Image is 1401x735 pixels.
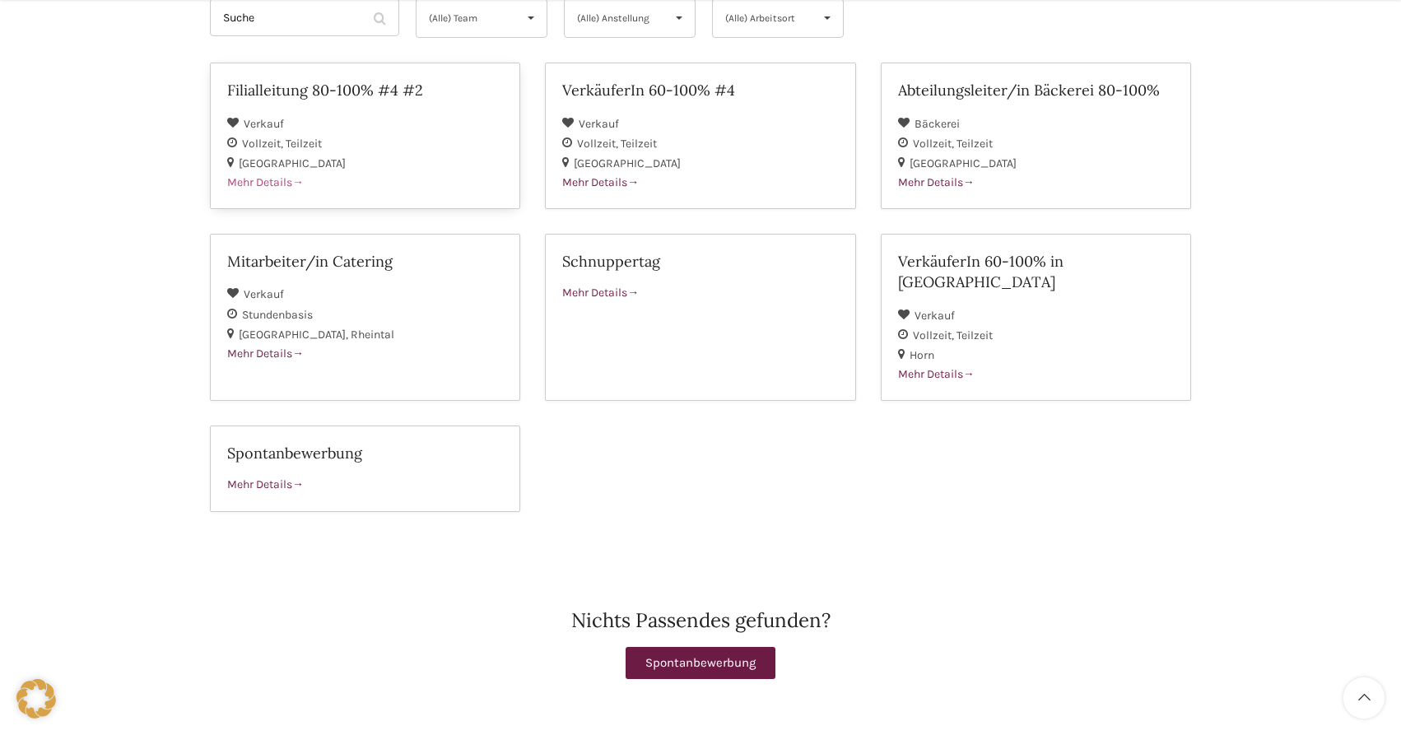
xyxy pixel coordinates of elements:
[242,137,286,151] span: Vollzeit
[956,137,993,151] span: Teilzeit
[881,63,1191,209] a: Abteilungsleiter/in Bäckerei 80-100% Bäckerei Vollzeit Teilzeit [GEOGRAPHIC_DATA] Mehr Details
[545,63,855,209] a: VerkäuferIn 60-100% #4 Verkauf Vollzeit Teilzeit [GEOGRAPHIC_DATA] Mehr Details
[210,234,520,401] a: Mitarbeiter/in Catering Verkauf Stundenbasis [GEOGRAPHIC_DATA] Rheintal Mehr Details
[227,251,503,272] h2: Mitarbeiter/in Catering
[910,348,934,362] span: Horn
[227,80,503,100] h2: Filialleitung 80-100% #4 #2
[574,156,681,170] span: [GEOGRAPHIC_DATA]
[910,156,1017,170] span: [GEOGRAPHIC_DATA]
[562,251,838,272] h2: Schnuppertag
[621,137,657,151] span: Teilzeit
[915,309,955,323] span: Verkauf
[239,328,351,342] span: [GEOGRAPHIC_DATA]
[244,117,284,131] span: Verkauf
[898,367,975,381] span: Mehr Details
[562,175,639,189] span: Mehr Details
[239,156,346,170] span: [GEOGRAPHIC_DATA]
[545,234,855,401] a: Schnuppertag Mehr Details
[898,251,1174,292] h2: VerkäuferIn 60-100% in [GEOGRAPHIC_DATA]
[227,175,304,189] span: Mehr Details
[898,80,1174,100] h2: Abteilungsleiter/in Bäckerei 80-100%
[227,443,503,463] h2: Spontanbewerbung
[913,137,956,151] span: Vollzeit
[881,234,1191,401] a: VerkäuferIn 60-100% in [GEOGRAPHIC_DATA] Verkauf Vollzeit Teilzeit Horn Mehr Details
[210,611,1191,630] h2: Nichts Passendes gefunden?
[242,308,313,322] span: Stundenbasis
[915,117,960,131] span: Bäckerei
[210,426,520,512] a: Spontanbewerbung Mehr Details
[562,286,639,300] span: Mehr Details
[645,657,756,669] span: Spontanbewerbung
[577,137,621,151] span: Vollzeit
[626,647,775,679] a: Spontanbewerbung
[286,137,322,151] span: Teilzeit
[1343,677,1385,719] a: Scroll to top button
[227,347,304,361] span: Mehr Details
[898,175,975,189] span: Mehr Details
[562,80,838,100] h2: VerkäuferIn 60-100% #4
[579,117,619,131] span: Verkauf
[210,63,520,209] a: Filialleitung 80-100% #4 #2 Verkauf Vollzeit Teilzeit [GEOGRAPHIC_DATA] Mehr Details
[227,477,304,491] span: Mehr Details
[956,328,993,342] span: Teilzeit
[244,287,284,301] span: Verkauf
[913,328,956,342] span: Vollzeit
[351,328,394,342] span: Rheintal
